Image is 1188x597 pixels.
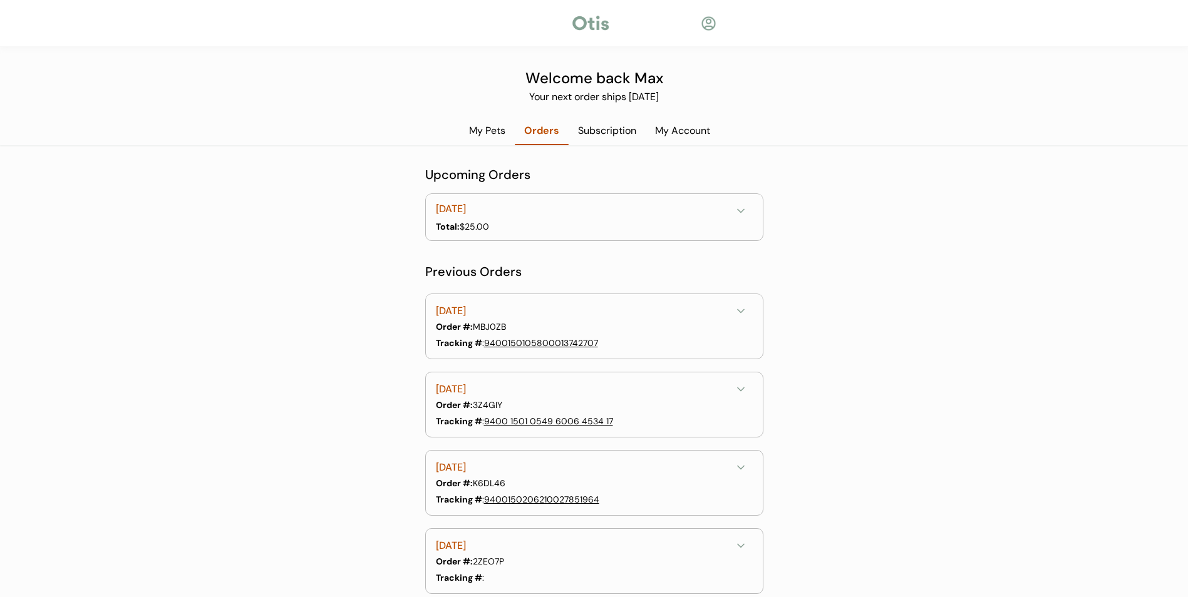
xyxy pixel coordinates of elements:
[436,494,482,505] strong: Tracking #
[436,477,750,490] div: K6DL46
[425,165,763,184] div: Upcoming Orders
[472,89,716,108] div: Your next order ships [DATE]
[436,399,750,412] div: 3Z4GIY
[472,67,716,89] div: Welcome back Max
[460,124,515,138] div: My Pets
[436,221,460,232] strong: Total:
[436,220,750,233] div: $25.00
[436,304,731,319] div: [DATE]
[436,572,482,583] strong: Tracking #
[436,382,731,397] div: [DATE]
[436,415,484,428] div: :
[484,494,599,505] a: 9400150206210027851964
[436,538,731,554] div: [DATE]
[436,321,473,332] strong: Order #:
[436,460,731,476] div: [DATE]
[436,399,473,411] strong: Order #:
[484,337,598,349] a: 9400150105800013742707
[484,416,613,427] a: 9400 1501 0549 6006 4534 17
[436,477,473,489] strong: Order #:
[436,320,750,334] div: MBJ0ZB
[436,555,750,568] div: 2ZEO7P
[436,202,731,217] div: [DATE]
[436,416,482,427] strong: Tracking #
[436,571,484,584] div: :
[646,124,720,138] div: My Account
[569,124,646,138] div: Subscription
[436,337,482,349] strong: Tracking #
[515,124,569,138] div: Orders
[436,493,484,506] div: :
[436,337,484,350] div: :
[425,262,763,281] div: Previous Orders
[436,556,473,567] strong: Order #:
